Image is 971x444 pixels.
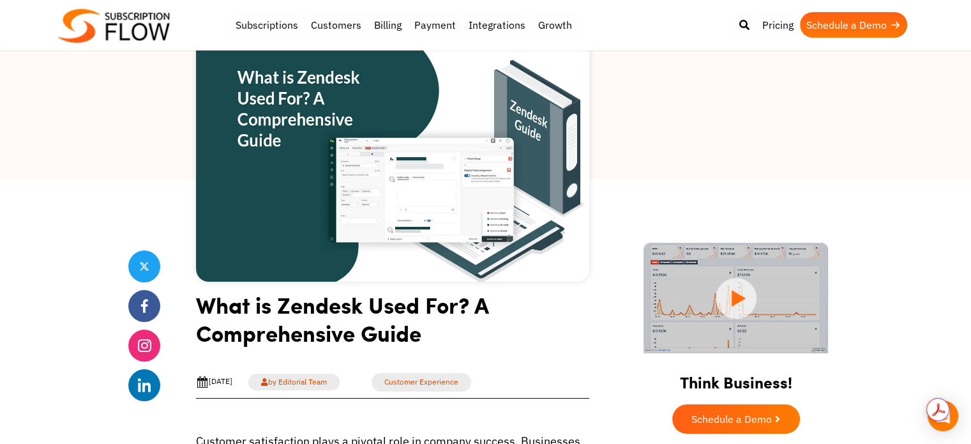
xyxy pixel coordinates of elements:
[196,376,232,388] div: [DATE]
[196,291,589,356] h1: What is Zendesk Used For? A Comprehensive Guide
[672,404,800,434] a: Schedule a Demo
[372,373,471,392] a: Customer Experience
[532,12,578,38] a: Growth
[408,12,462,38] a: Payment
[800,12,907,38] a: Schedule a Demo
[691,414,772,424] span: Schedule a Demo
[368,12,408,38] a: Billing
[462,12,532,38] a: Integrations
[196,19,589,282] img: What is Zendesk Used For A Comprehensive Guide
[248,374,340,390] a: by Editorial Team
[756,12,800,38] a: Pricing
[229,12,305,38] a: Subscriptions
[644,243,828,353] img: intro video
[58,9,170,43] img: Subscriptionflow
[629,357,843,398] h2: Think Business!
[305,12,368,38] a: Customers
